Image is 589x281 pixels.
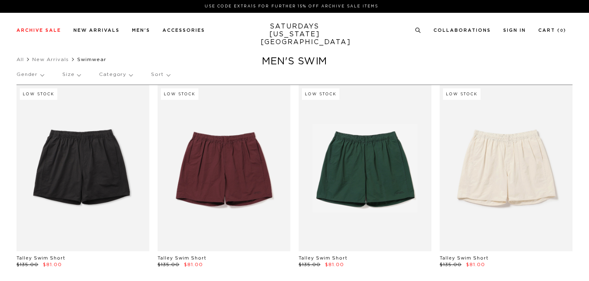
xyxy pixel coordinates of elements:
[43,262,62,267] span: $81.00
[77,57,106,62] span: Swimwear
[16,57,24,62] a: All
[132,28,150,33] a: Men's
[299,256,347,260] a: Talley Swim Short
[161,88,198,100] div: Low Stock
[560,29,563,33] small: 0
[16,28,61,33] a: Archive Sale
[440,262,462,267] span: $135.00
[62,65,80,84] p: Size
[151,65,170,84] p: Sort
[20,88,57,100] div: Low Stock
[538,28,566,33] a: Cart (0)
[16,65,44,84] p: Gender
[20,3,563,9] p: Use Code EXTRA15 for Further 15% Off Archive Sale Items
[163,28,205,33] a: Accessories
[466,262,485,267] span: $81.00
[184,262,203,267] span: $81.00
[158,256,206,260] a: Talley Swim Short
[16,262,38,267] span: $135.00
[158,262,179,267] span: $135.00
[299,262,320,267] span: $135.00
[16,256,65,260] a: Talley Swim Short
[261,23,329,46] a: SATURDAYS[US_STATE][GEOGRAPHIC_DATA]
[32,57,69,62] a: New Arrivals
[302,88,339,100] div: Low Stock
[99,65,132,84] p: Category
[434,28,491,33] a: Collaborations
[73,28,120,33] a: New Arrivals
[503,28,526,33] a: Sign In
[443,88,481,100] div: Low Stock
[325,262,344,267] span: $81.00
[440,256,488,260] a: Talley Swim Short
